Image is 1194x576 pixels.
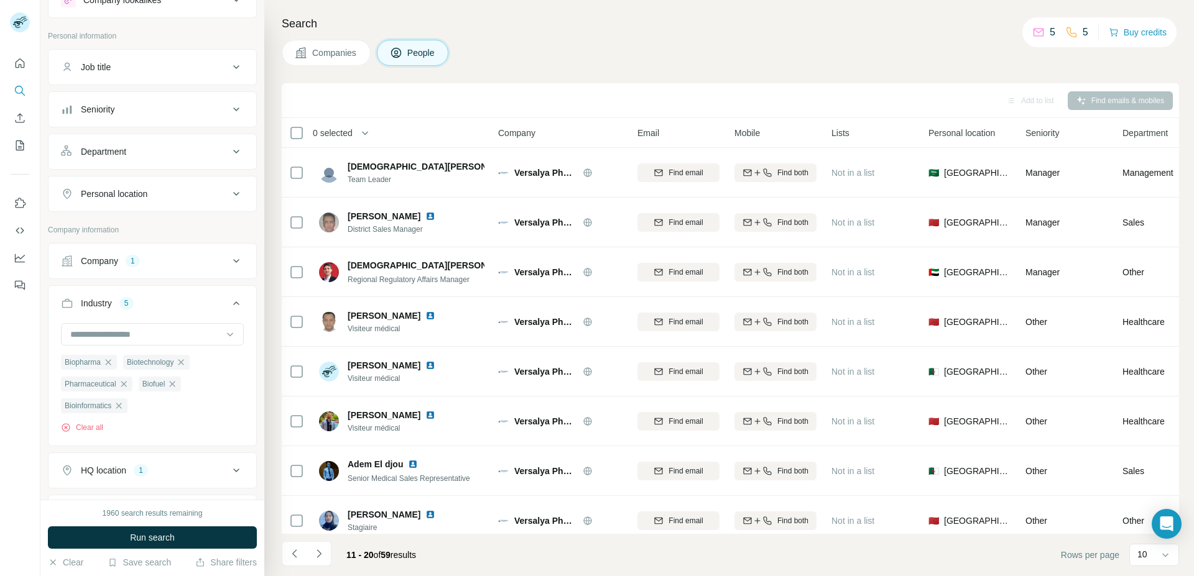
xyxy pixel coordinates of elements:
[944,365,1011,378] span: [GEOGRAPHIC_DATA]
[1025,367,1047,377] span: Other
[514,415,576,427] span: Versalya Pharma
[498,317,508,327] img: Logo of Versalya Pharma
[1122,465,1144,477] span: Sales
[1083,25,1088,40] p: 5
[348,323,450,334] span: Visiteur médical
[49,498,256,528] button: Annual revenue ($)
[669,515,703,526] span: Find email
[637,263,720,281] button: Find email
[1025,416,1047,426] span: Other
[669,465,703,477] span: Find email
[119,298,134,309] div: 5
[498,168,508,178] img: Logo of Versalya Pharma
[348,275,470,284] span: Regional Regulatory Affairs Manager
[734,412,817,431] button: Find both
[498,267,508,277] img: Logo of Versalya Pharma
[348,210,420,222] span: [PERSON_NAME]
[313,127,353,139] span: 0 selected
[1122,415,1165,427] span: Healthcare
[81,464,126,477] div: HQ location
[142,378,165,390] span: Biofuel
[734,127,760,139] span: Mobile
[514,216,576,229] span: Versalya Pharma
[348,474,470,483] span: Senior Medical Sales Representative
[108,556,171,569] button: Save search
[669,217,703,228] span: Find email
[425,311,435,321] img: LinkedIn logo
[944,266,1011,278] span: [GEOGRAPHIC_DATA]
[282,15,1179,32] h4: Search
[831,168,874,178] span: Not in a list
[81,255,118,267] div: Company
[831,416,874,426] span: Not in a list
[81,297,112,309] div: Industry
[81,61,111,73] div: Job title
[514,514,576,527] span: Versalya Pharma
[1050,25,1055,40] p: 5
[81,103,114,116] div: Seniority
[637,362,720,381] button: Find email
[81,145,126,158] div: Department
[1122,167,1173,179] span: Management
[130,531,175,544] span: Run search
[65,400,111,411] span: Bioinformatics
[348,224,450,235] span: District Sales Manager
[944,465,1011,477] span: [GEOGRAPHIC_DATA]
[65,378,116,390] span: Pharmaceutical
[831,367,874,377] span: Not in a list
[10,80,30,102] button: Search
[49,137,256,167] button: Department
[65,357,101,368] span: Biopharma
[81,188,147,200] div: Personal location
[49,179,256,209] button: Personal location
[49,94,256,124] button: Seniority
[348,174,484,185] span: Team Leader
[48,224,257,235] p: Company information
[348,359,420,372] span: [PERSON_NAME]
[127,357,174,368] span: Biotechnology
[126,255,140,267] div: 1
[348,259,521,272] span: [DEMOGRAPHIC_DATA][PERSON_NAME]
[10,247,30,269] button: Dashboard
[10,52,30,75] button: Quick start
[348,373,450,384] span: Visiteur médical
[831,317,874,327] span: Not in a list
[425,510,435,519] img: LinkedIn logo
[319,312,339,332] img: Avatar
[374,550,381,560] span: of
[1137,548,1147,560] p: 10
[637,412,720,431] button: Find email
[307,541,331,566] button: Navigate to next page
[637,163,720,182] button: Find email
[319,461,339,481] img: Avatar
[734,462,817,480] button: Find both
[103,508,203,519] div: 1960 search results remaining
[348,160,521,173] span: [DEMOGRAPHIC_DATA][PERSON_NAME]
[1025,267,1060,277] span: Manager
[928,167,939,179] span: 🇸🇦
[928,316,939,328] span: 🇲🇦
[346,550,374,560] span: 11 - 20
[944,316,1011,328] span: [GEOGRAPHIC_DATA]
[777,267,808,278] span: Find both
[928,216,939,229] span: 🇲🇦
[669,416,703,427] span: Find email
[1109,24,1167,41] button: Buy credits
[831,516,874,526] span: Not in a list
[669,267,703,278] span: Find email
[1122,514,1144,527] span: Other
[49,455,256,485] button: HQ location1
[777,167,808,178] span: Find both
[944,167,1011,179] span: [GEOGRAPHIC_DATA]
[498,416,508,426] img: Logo of Versalya Pharma
[425,410,435,420] img: LinkedIn logo
[1025,168,1060,178] span: Manager
[777,515,808,526] span: Find both
[381,550,391,560] span: 59
[319,511,339,531] img: Avatar
[425,360,435,370] img: LinkedIn logo
[928,465,939,477] span: 🇩🇿
[1025,217,1060,227] span: Manager
[734,362,817,381] button: Find both
[777,416,808,427] span: Find both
